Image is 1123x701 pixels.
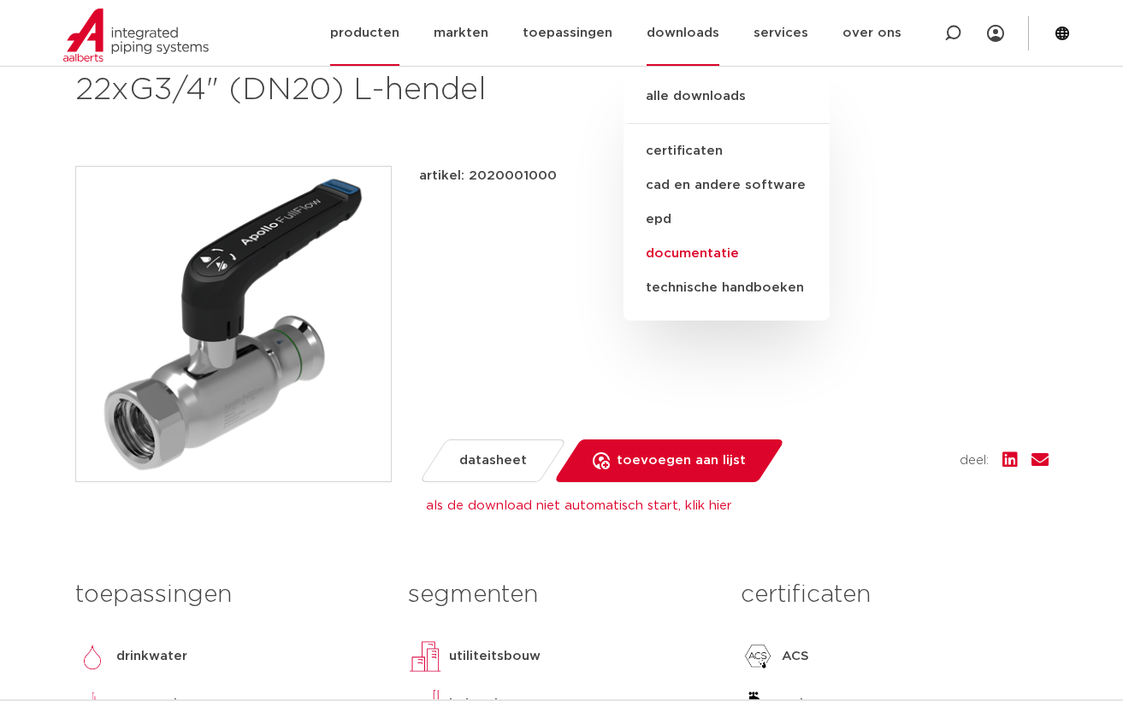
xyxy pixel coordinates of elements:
p: drinkwater [116,646,187,667]
a: alle downloads [624,86,830,124]
h3: toepassingen [75,578,382,612]
h3: segmenten [408,578,715,612]
a: als de download niet automatisch start, klik hier [426,499,732,512]
p: artikel: 2020001000 [419,166,557,186]
p: utiliteitsbouw [449,646,541,667]
img: ACS [741,639,775,674]
a: documentatie [624,237,830,271]
p: ACS [782,646,809,667]
a: datasheet [418,439,566,482]
img: drinkwater [75,639,109,674]
img: Product Image for Apollo FullFlow RVS kogelafsluiter FF 22xG3/4" (DN20) L-hendel [76,167,391,481]
a: epd [624,203,830,237]
a: cad en andere software [624,168,830,203]
a: technische handboeken [624,271,830,305]
img: utiliteitsbouw [408,639,442,674]
h3: certificaten [741,578,1048,612]
span: toevoegen aan lijst [617,447,746,474]
a: certificaten [624,134,830,168]
span: datasheet [459,447,527,474]
span: deel: [960,451,989,471]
